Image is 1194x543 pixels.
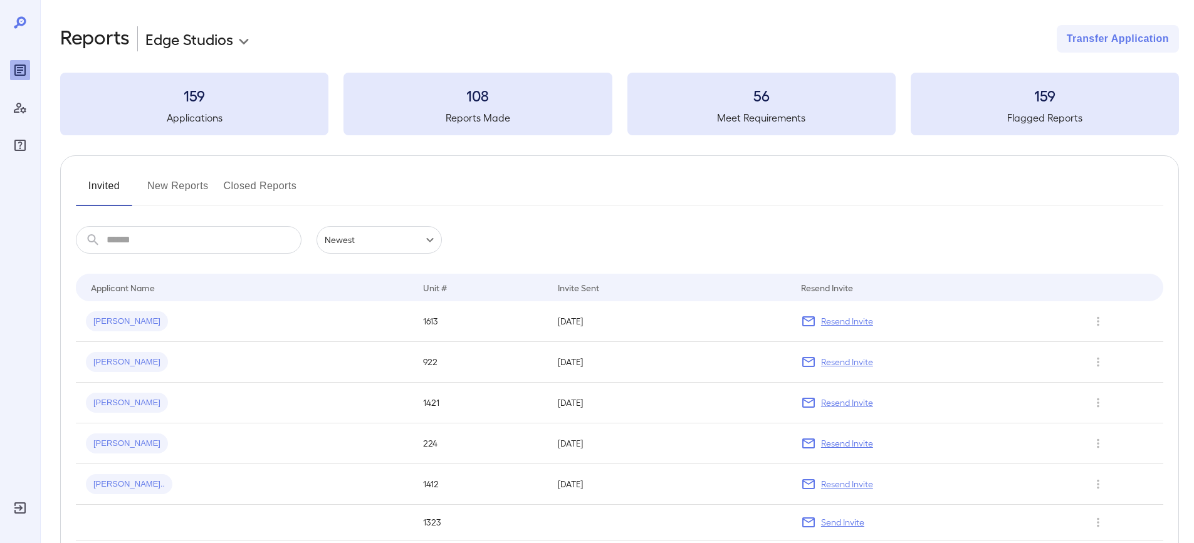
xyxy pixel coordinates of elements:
[821,356,873,368] p: Resend Invite
[10,98,30,118] div: Manage Users
[145,29,233,49] p: Edge Studios
[10,60,30,80] div: Reports
[911,110,1179,125] h5: Flagged Reports
[423,280,447,295] div: Unit #
[60,73,1179,135] summary: 159Applications108Reports Made56Meet Requirements159Flagged Reports
[1057,25,1179,53] button: Transfer Application
[413,342,548,383] td: 922
[1088,474,1108,494] button: Row Actions
[86,356,168,368] span: [PERSON_NAME]
[911,85,1179,105] h3: 159
[627,85,896,105] h3: 56
[1088,433,1108,453] button: Row Actions
[224,176,297,206] button: Closed Reports
[86,316,168,328] span: [PERSON_NAME]
[821,516,864,529] p: Send Invite
[60,85,328,105] h3: 159
[821,315,873,328] p: Resend Invite
[548,342,790,383] td: [DATE]
[86,438,168,450] span: [PERSON_NAME]
[558,280,599,295] div: Invite Sent
[1088,393,1108,413] button: Row Actions
[627,110,896,125] h5: Meet Requirements
[343,110,612,125] h5: Reports Made
[10,498,30,518] div: Log Out
[60,25,130,53] h2: Reports
[147,176,209,206] button: New Reports
[317,226,442,254] div: Newest
[1088,311,1108,331] button: Row Actions
[10,135,30,155] div: FAQ
[821,437,873,450] p: Resend Invite
[413,301,548,342] td: 1613
[86,478,172,490] span: [PERSON_NAME]..
[821,396,873,409] p: Resend Invite
[1088,512,1108,532] button: Row Actions
[801,280,853,295] div: Resend Invite
[548,383,790,423] td: [DATE]
[548,301,790,342] td: [DATE]
[1088,352,1108,372] button: Row Actions
[343,85,612,105] h3: 108
[86,397,168,409] span: [PERSON_NAME]
[413,423,548,464] td: 224
[413,383,548,423] td: 1421
[548,464,790,505] td: [DATE]
[91,280,155,295] div: Applicant Name
[413,505,548,540] td: 1323
[548,423,790,464] td: [DATE]
[60,110,328,125] h5: Applications
[413,464,548,505] td: 1412
[76,176,132,206] button: Invited
[821,478,873,490] p: Resend Invite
